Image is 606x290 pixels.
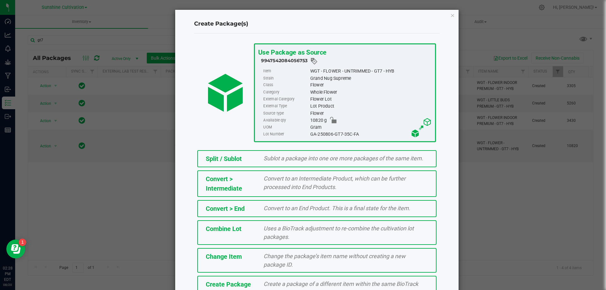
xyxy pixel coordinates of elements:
[264,155,423,162] span: Sublot a package into one ore more packages of the same item.
[310,117,327,124] span: 10820 g
[261,57,432,65] div: 9947542084056753
[264,205,410,211] span: Convert to an End Product. This is a final state for the item.
[206,281,251,288] span: Create Package
[310,124,431,131] div: Gram
[264,225,414,240] span: Uses a BioTrack adjustment to re-combine the cultivation lot packages.
[263,89,309,96] label: Category
[264,175,406,190] span: Convert to an Intermediate Product, which can be further processed into End Products.
[6,240,25,258] iframe: Resource center
[206,253,242,260] span: Change Item
[263,117,309,124] label: Available qty
[263,131,309,138] label: Lot Number
[206,205,245,212] span: Convert > End
[310,68,431,74] div: WGT - FLOWER - UNTRIMMED - GT7 - HYB
[206,225,241,233] span: Combine Lot
[263,110,309,117] label: Source type
[206,155,242,163] span: Split / Sublot
[310,96,431,103] div: Flower Lot
[263,124,309,131] label: UOM
[19,239,26,246] iframe: Resource center unread badge
[194,20,440,28] h4: Create Package(s)
[310,103,431,110] div: Lot Product
[310,110,431,117] div: Flower
[264,253,406,268] span: Change the package’s item name without creating a new package ID.
[258,49,326,56] span: Use Package as Source
[263,68,309,74] label: Item
[263,75,309,82] label: Strain
[263,82,309,89] label: Class
[263,96,309,103] label: External Category
[310,131,431,138] div: GA-250806-GT7-35C-FA
[310,89,431,96] div: Whole Flower
[206,175,242,192] span: Convert > Intermediate
[263,103,309,110] label: External Type
[310,82,431,89] div: Flower
[310,75,431,82] div: Grand Nug Supreme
